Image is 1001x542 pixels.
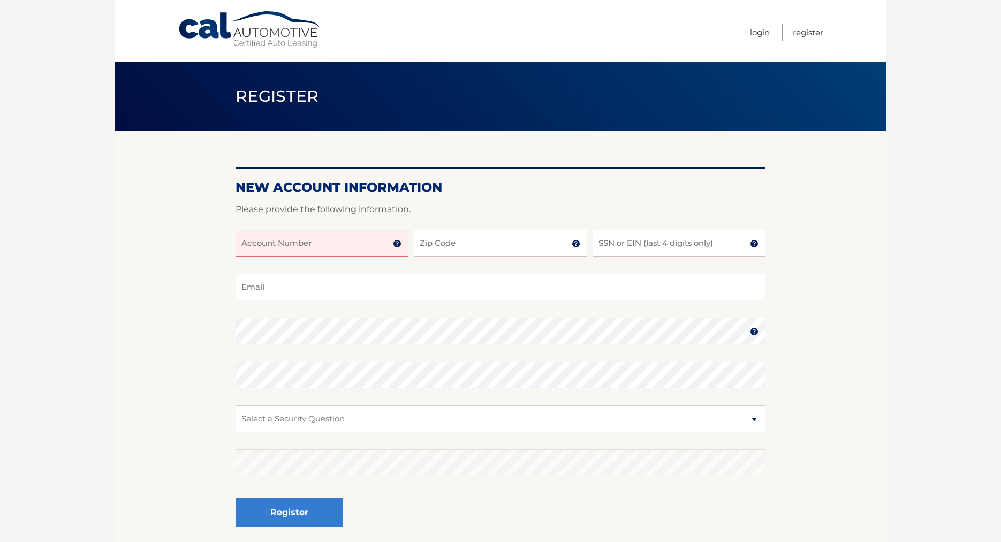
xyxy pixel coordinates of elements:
a: Cal Automotive [178,11,322,49]
input: Zip Code [414,230,587,257]
a: Login [750,24,770,41]
img: tooltip.svg [572,239,580,248]
input: Account Number [236,230,408,257]
img: tooltip.svg [750,239,759,248]
img: tooltip.svg [393,239,401,248]
p: Please provide the following information. [236,202,765,217]
button: Register [236,498,343,527]
input: SSN or EIN (last 4 digits only) [593,230,765,257]
a: Register [793,24,823,41]
span: Register [236,86,319,106]
input: Email [236,274,765,300]
img: tooltip.svg [750,327,759,336]
h2: New Account Information [236,179,765,195]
